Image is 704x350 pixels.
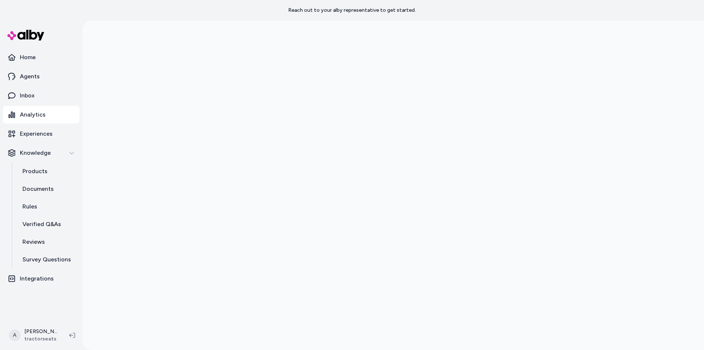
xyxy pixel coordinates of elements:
button: Knowledge [3,144,79,162]
p: Analytics [20,110,46,119]
button: A[PERSON_NAME]tractorseats [4,324,63,347]
p: Knowledge [20,149,51,157]
a: Experiences [3,125,79,143]
a: Home [3,49,79,66]
a: Documents [15,180,79,198]
span: A [9,329,21,341]
a: Survey Questions [15,251,79,268]
a: Integrations [3,270,79,287]
span: tractorseats [24,335,57,343]
p: Experiences [20,129,53,138]
a: Products [15,162,79,180]
a: Reviews [15,233,79,251]
img: alby Logo [7,30,44,40]
p: [PERSON_NAME] [24,328,57,335]
a: Agents [3,68,79,85]
a: Verified Q&As [15,215,79,233]
p: Survey Questions [22,255,71,264]
a: Rules [15,198,79,215]
p: Rules [22,202,37,211]
p: Products [22,167,47,176]
p: Verified Q&As [22,220,61,229]
p: Agents [20,72,40,81]
p: Inbox [20,91,35,100]
p: Reach out to your alby representative to get started. [288,7,416,14]
p: Home [20,53,36,62]
p: Reviews [22,238,45,246]
p: Integrations [20,274,54,283]
p: Documents [22,185,54,193]
a: Analytics [3,106,79,124]
a: Inbox [3,87,79,104]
